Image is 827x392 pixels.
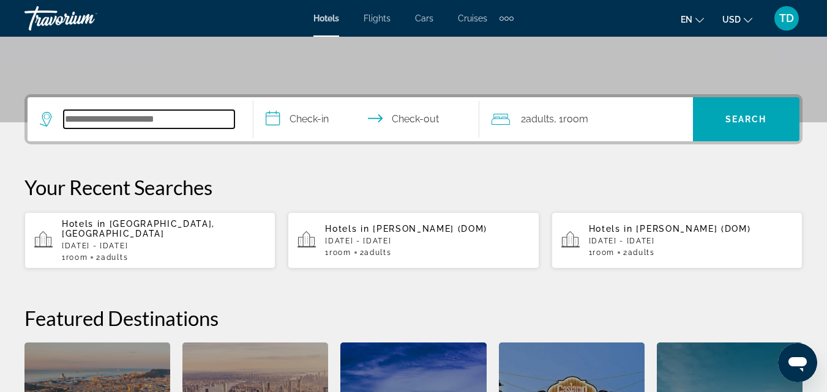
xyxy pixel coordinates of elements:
[521,111,554,128] span: 2
[62,219,215,239] span: [GEOGRAPHIC_DATA], [GEOGRAPHIC_DATA]
[779,12,794,24] span: TD
[415,13,433,23] a: Cars
[329,248,351,257] span: Room
[554,111,588,128] span: , 1
[771,6,803,31] button: User Menu
[28,97,799,141] div: Search widget
[253,97,479,141] button: Select check in and out date
[364,13,391,23] a: Flights
[589,237,793,245] p: [DATE] - [DATE]
[96,253,128,262] span: 2
[62,219,106,229] span: Hotels in
[722,15,741,24] span: USD
[360,248,392,257] span: 2
[325,248,351,257] span: 1
[589,224,633,234] span: Hotels in
[24,175,803,199] p: Your Recent Searches
[526,113,554,125] span: Adults
[693,97,799,141] button: Search
[101,253,128,262] span: Adults
[500,9,514,28] button: Extra navigation items
[778,343,817,382] iframe: Button to launch messaging window
[552,212,803,269] button: Hotels in [PERSON_NAME] (DOM)[DATE] - [DATE]1Room2Adults
[373,224,487,234] span: [PERSON_NAME] (DOM)
[288,212,539,269] button: Hotels in [PERSON_NAME] (DOM)[DATE] - [DATE]1Room2Adults
[681,10,704,28] button: Change language
[589,248,615,257] span: 1
[628,248,655,257] span: Adults
[325,237,529,245] p: [DATE] - [DATE]
[24,212,275,269] button: Hotels in [GEOGRAPHIC_DATA], [GEOGRAPHIC_DATA][DATE] - [DATE]1Room2Adults
[636,224,750,234] span: [PERSON_NAME] (DOM)
[62,242,266,250] p: [DATE] - [DATE]
[458,13,487,23] a: Cruises
[313,13,339,23] a: Hotels
[24,2,147,34] a: Travorium
[681,15,692,24] span: en
[364,248,391,257] span: Adults
[24,306,803,330] h2: Featured Destinations
[64,110,234,128] input: Search hotel destination
[563,113,588,125] span: Room
[62,253,88,262] span: 1
[66,253,88,262] span: Room
[722,10,752,28] button: Change currency
[325,224,369,234] span: Hotels in
[593,248,615,257] span: Room
[623,248,655,257] span: 2
[725,114,767,124] span: Search
[479,97,693,141] button: Travelers: 2 adults, 0 children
